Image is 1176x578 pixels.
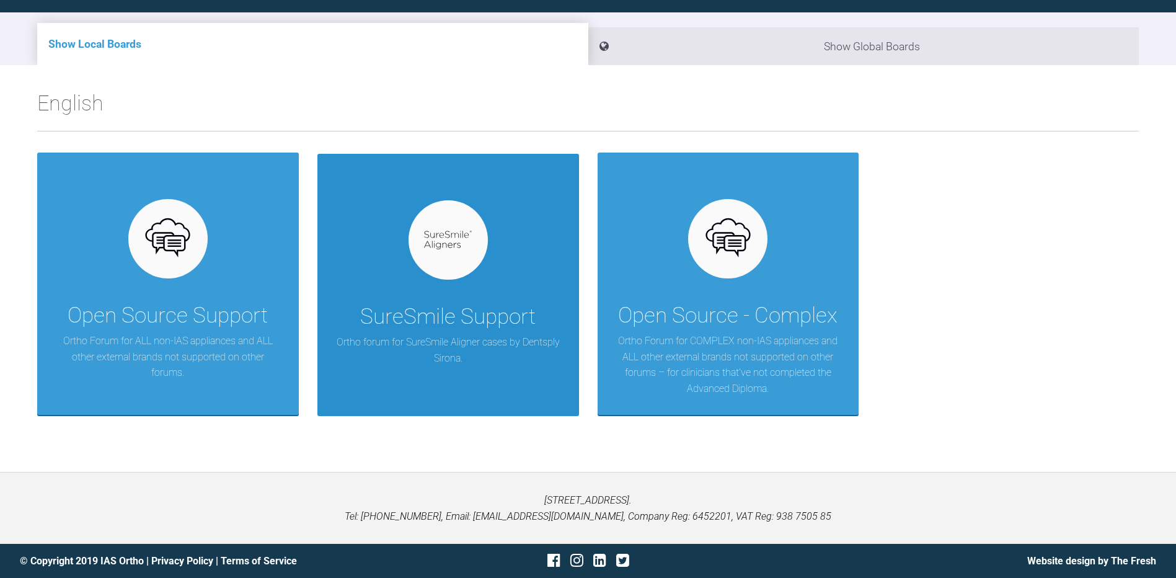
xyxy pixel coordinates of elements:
[56,333,280,381] p: Ortho Forum for ALL non-IAS appliances and ALL other external brands not supported on other forums.
[317,153,579,416] a: SureSmile SupportOrtho forum for SureSmile Aligner cases by Dentsply Sirona.
[37,153,299,416] a: Open Source SupportOrtho Forum for ALL non-IAS appliances and ALL other external brands not suppo...
[424,231,472,250] img: suresmile.935bb804.svg
[20,553,399,569] div: © Copyright 2019 IAS Ortho | |
[144,215,192,263] img: opensource.6e495855.svg
[598,153,859,416] a: Open Source - ComplexOrtho Forum for COMPLEX non-IAS appliances and ALL other external brands not...
[151,555,213,567] a: Privacy Policy
[588,27,1139,65] li: Show Global Boards
[68,298,268,333] div: Open Source Support
[704,215,752,263] img: opensource.6e495855.svg
[37,23,588,65] li: Show Local Boards
[336,334,560,366] p: Ortho forum for SureSmile Aligner cases by Dentsply Sirona.
[618,298,838,333] div: Open Source - Complex
[1027,555,1156,567] a: Website design by The Fresh
[221,555,297,567] a: Terms of Service
[20,492,1156,524] p: [STREET_ADDRESS]. Tel: [PHONE_NUMBER], Email: [EMAIL_ADDRESS][DOMAIN_NAME], Company Reg: 6452201,...
[360,300,536,334] div: SureSmile Support
[616,333,841,396] p: Ortho Forum for COMPLEX non-IAS appliances and ALL other external brands not supported on other f...
[37,86,1139,131] h2: English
